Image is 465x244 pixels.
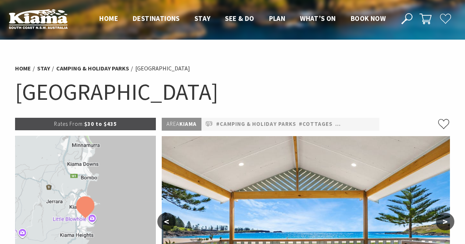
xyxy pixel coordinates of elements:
h1: [GEOGRAPHIC_DATA] [15,77,450,107]
span: Stay [194,14,211,23]
a: Stay [37,65,50,72]
a: #Cottages [299,120,333,129]
span: Rates From: [54,120,84,127]
span: Home [99,14,118,23]
a: #Camping & Holiday Parks [216,120,296,129]
a: Camping & Holiday Parks [56,65,129,72]
img: Kiama Logo [9,9,68,29]
button: < [157,213,176,230]
span: What’s On [300,14,336,23]
a: Home [15,65,31,72]
a: #Pet Friendly [335,120,378,129]
span: Book now [351,14,386,23]
p: $30 to $435 [15,118,156,130]
span: Area [167,120,179,127]
nav: Main Menu [92,13,393,25]
span: Plan [269,14,286,23]
button: > [436,213,454,230]
li: [GEOGRAPHIC_DATA] [135,64,190,73]
span: See & Do [225,14,254,23]
p: Kiama [162,118,201,131]
span: Destinations [133,14,180,23]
